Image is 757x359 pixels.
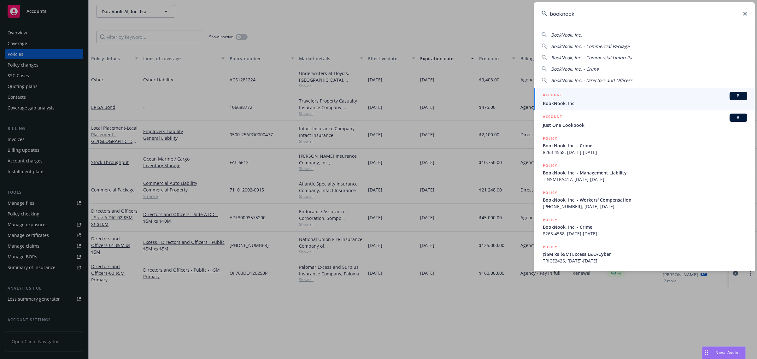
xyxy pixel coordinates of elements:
[543,197,747,203] span: BookNook, Inc. - Workers' Compensation
[534,186,755,213] a: POLICYBookNook, Inc. - Workers' Compensation[PHONE_NUMBER], [DATE]-[DATE]
[543,100,747,107] span: BookNook, Inc.
[543,142,747,149] span: BookNook, Inc. - Crime
[732,93,745,99] span: BI
[551,32,582,38] span: BookNook, Inc.
[543,122,747,128] span: Just One Cookbook
[543,149,747,156] span: 8263-4558, [DATE]-[DATE]
[543,190,557,196] h5: POLICY
[715,350,740,355] span: Nova Assist
[702,347,710,359] div: Drag to move
[543,135,557,142] h5: POLICY
[534,159,755,186] a: POLICYBookNook, Inc. - Management LiabilityTINSMLPA417, [DATE]-[DATE]
[543,114,562,121] h5: ACCOUNT
[534,2,755,25] input: Search...
[551,66,599,72] span: BookNook, Inc. - Crime
[543,224,747,230] span: BookNook, Inc. - Crime
[543,92,562,99] h5: ACCOUNT
[543,203,747,210] span: [PHONE_NUMBER], [DATE]-[DATE]
[543,257,747,264] span: TRICE2426, [DATE]-[DATE]
[551,43,630,49] span: BookNook, Inc. - Commercial Package
[543,169,747,176] span: BookNook, Inc. - Management Liability
[534,88,755,110] a: ACCOUNTBIBookNook, Inc.
[702,346,746,359] button: Nova Assist
[543,217,557,223] h5: POLICY
[534,132,755,159] a: POLICYBookNook, Inc. - Crime8263-4558, [DATE]-[DATE]
[732,115,745,121] span: BI
[543,251,747,257] span: ($5M xs $5M) Excess E&O/Cyber
[543,244,557,250] h5: POLICY
[543,176,747,183] span: TINSMLPA417, [DATE]-[DATE]
[543,230,747,237] span: 8263-4558, [DATE]-[DATE]
[543,162,557,169] h5: POLICY
[551,55,632,61] span: BookNook, Inc. - Commercial Umbrella
[551,77,632,83] span: BookNook, Inc. - Directors and Officers
[534,213,755,240] a: POLICYBookNook, Inc. - Crime8263-4558, [DATE]-[DATE]
[534,110,755,132] a: ACCOUNTBIJust One Cookbook
[534,240,755,268] a: POLICY($5M xs $5M) Excess E&O/CyberTRICE2426, [DATE]-[DATE]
